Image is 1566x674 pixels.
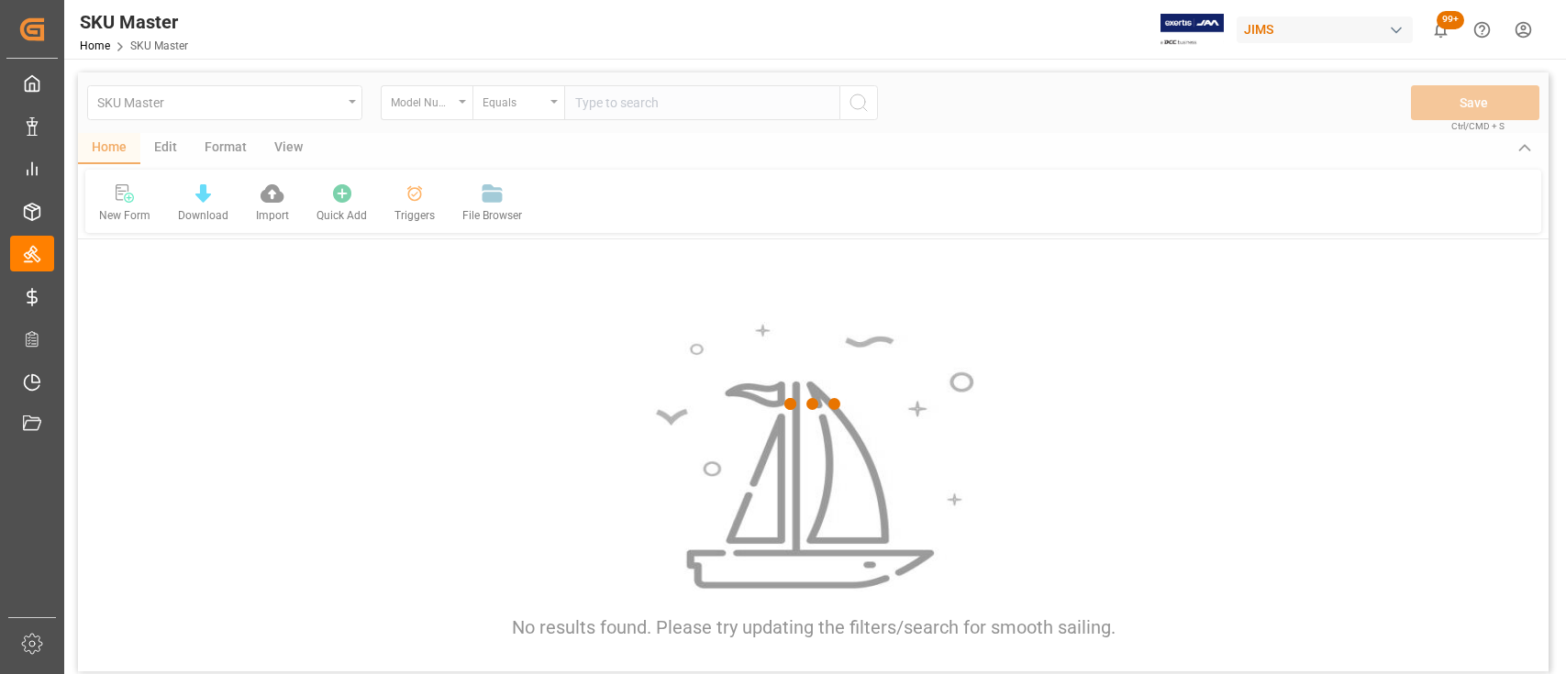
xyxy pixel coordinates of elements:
[80,39,110,52] a: Home
[1237,12,1420,47] button: JIMS
[1161,14,1224,46] img: Exertis%20JAM%20-%20Email%20Logo.jpg_1722504956.jpg
[1420,9,1461,50] button: show 100 new notifications
[1461,9,1503,50] button: Help Center
[1237,17,1413,43] div: JIMS
[1437,11,1464,29] span: 99+
[80,8,188,36] div: SKU Master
